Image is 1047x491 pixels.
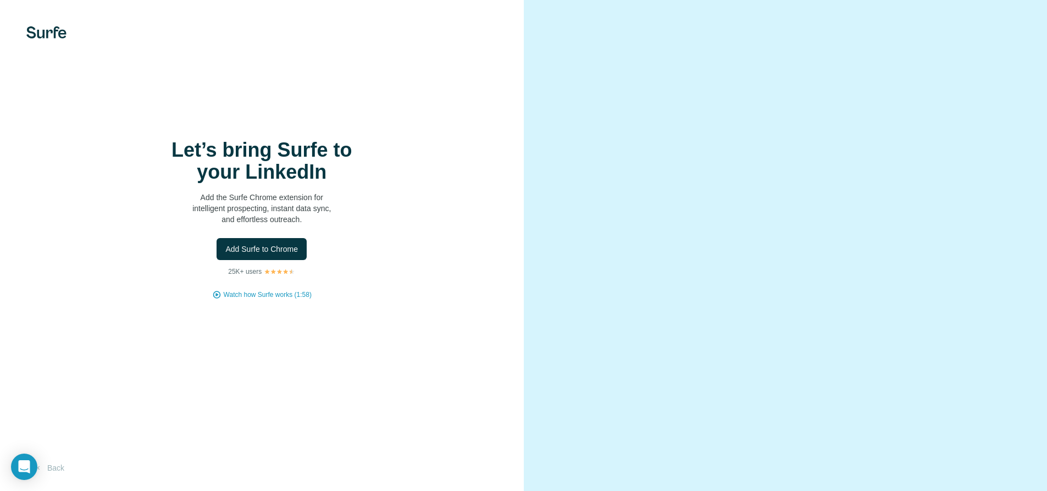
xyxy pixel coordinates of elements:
[152,192,372,225] p: Add the Surfe Chrome extension for intelligent prospecting, instant data sync, and effortless out...
[264,268,295,275] img: Rating Stars
[26,458,72,478] button: Back
[217,238,307,260] button: Add Surfe to Chrome
[152,139,372,183] h1: Let’s bring Surfe to your LinkedIn
[224,290,312,300] button: Watch how Surfe works (1:58)
[26,26,67,38] img: Surfe's logo
[225,244,298,255] span: Add Surfe to Chrome
[11,454,37,480] div: Open Intercom Messenger
[228,267,262,277] p: 25K+ users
